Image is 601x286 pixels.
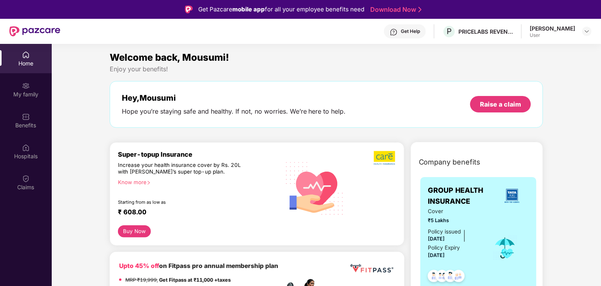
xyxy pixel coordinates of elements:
[584,28,590,34] img: svg+xml;base64,PHN2ZyBpZD0iRHJvcGRvd24tMzJ4MzIiIHhtbG5zPSJodHRwOi8vd3d3LnczLm9yZy8yMDAwL3N2ZyIgd2...
[9,26,60,36] img: New Pazcare Logo
[418,5,422,14] img: Stroke
[122,107,346,116] div: Hope you’re staying safe and healthy. If not, no worries. We’re here to help.
[185,5,193,13] img: Logo
[492,235,518,261] img: icon
[428,252,445,258] span: [DATE]
[22,144,30,152] img: svg+xml;base64,PHN2ZyBpZD0iSG9zcGl0YWxzIiB4bWxucz0iaHR0cDovL3d3dy53My5vcmcvMjAwMC9zdmciIHdpZHRoPS...
[428,217,482,224] span: ₹5 Lakhs
[110,65,543,73] div: Enjoy your benefits!
[419,157,481,168] span: Company benefits
[159,277,231,283] strong: Get Fitpass at ₹11,000 +taxes
[280,152,350,223] img: svg+xml;base64,PHN2ZyB4bWxucz0iaHR0cDovL3d3dy53My5vcmcvMjAwMC9zdmciIHhtbG5zOnhsaW5rPSJodHRwOi8vd3...
[530,32,575,38] div: User
[349,261,395,276] img: fppp.png
[118,179,275,185] div: Know more
[119,262,159,270] b: Upto 45% off
[22,82,30,90] img: svg+xml;base64,PHN2ZyB3aWR0aD0iMjAiIGhlaWdodD0iMjAiIHZpZXdCb3g9IjAgMCAyMCAyMCIgZmlsbD0ibm9uZSIgeG...
[428,244,460,252] div: Policy Expiry
[428,185,496,207] span: GROUP HEALTH INSURANCE
[118,225,151,237] button: Buy Now
[428,236,445,242] span: [DATE]
[147,181,151,185] span: right
[122,93,346,103] div: Hey, Mousumi
[22,175,30,183] img: svg+xml;base64,PHN2ZyBpZD0iQ2xhaW0iIHhtbG5zPSJodHRwOi8vd3d3LnczLm9yZy8yMDAwL3N2ZyIgd2lkdGg9IjIwIi...
[401,28,420,34] div: Get Help
[118,199,247,205] div: Starting from as low as
[390,28,398,36] img: svg+xml;base64,PHN2ZyBpZD0iSGVscC0zMngzMiIgeG1sbnM9Imh0dHA6Ly93d3cudzMub3JnLzIwMDAvc3ZnIiB3aWR0aD...
[447,27,452,36] span: P
[110,52,229,63] span: Welcome back, Mousumi!
[22,113,30,121] img: svg+xml;base64,PHN2ZyBpZD0iQmVuZWZpdHMiIHhtbG5zPSJodHRwOi8vd3d3LnczLm9yZy8yMDAwL3N2ZyIgd2lkdGg9Ij...
[501,185,523,206] img: insurerLogo
[118,150,280,158] div: Super-topup Insurance
[428,228,461,236] div: Policy issued
[458,28,513,35] div: PRICELABS REVENUE SOLUTIONS PRIVATE LIMITED
[118,208,272,217] div: ₹ 608.00
[198,5,364,14] div: Get Pazcare for all your employee benefits need
[22,51,30,59] img: svg+xml;base64,PHN2ZyBpZD0iSG9tZSIgeG1sbnM9Imh0dHA6Ly93d3cudzMub3JnLzIwMDAvc3ZnIiB3aWR0aD0iMjAiIG...
[232,5,265,13] strong: mobile app
[374,150,396,165] img: b5dec4f62d2307b9de63beb79f102df3.png
[370,5,419,14] a: Download Now
[480,100,521,109] div: Raise a claim
[428,207,482,215] span: Cover
[530,25,575,32] div: [PERSON_NAME]
[119,262,278,270] b: on Fitpass pro annual membership plan
[125,277,158,283] del: MRP ₹19,999,
[118,162,246,176] div: Increase your health insurance cover by Rs. 20L with [PERSON_NAME]’s super top-up plan.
